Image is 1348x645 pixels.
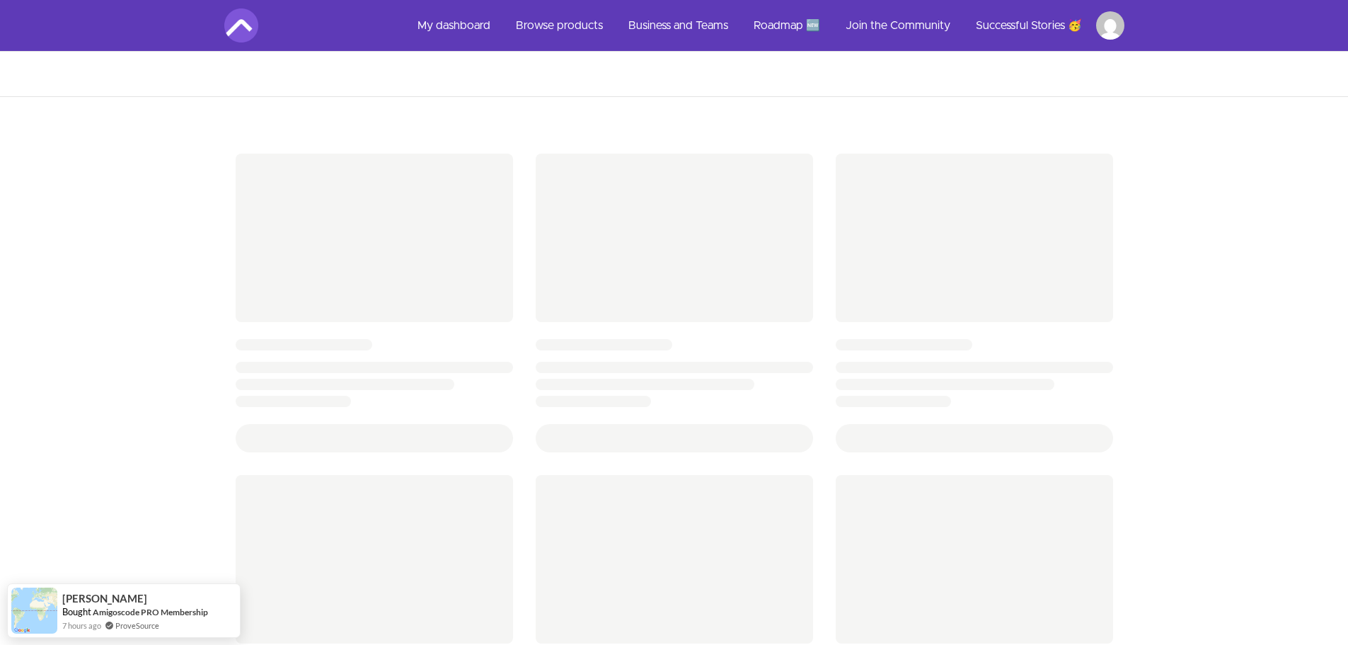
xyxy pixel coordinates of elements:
[224,8,258,42] img: Amigoscode logo
[834,8,962,42] a: Join the Community
[406,8,1124,42] nav: Main
[93,606,208,618] a: Amigoscode PRO Membership
[964,8,1093,42] a: Successful Stories 🥳
[1096,11,1124,40] img: Profile image for YiLong
[617,8,739,42] a: Business and Teams
[11,588,57,634] img: provesource social proof notification image
[62,593,147,605] span: [PERSON_NAME]
[115,620,159,632] a: ProveSource
[406,8,502,42] a: My dashboard
[62,620,101,632] span: 7 hours ago
[62,606,91,617] span: Bought
[505,8,614,42] a: Browse products
[742,8,831,42] a: Roadmap 🆕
